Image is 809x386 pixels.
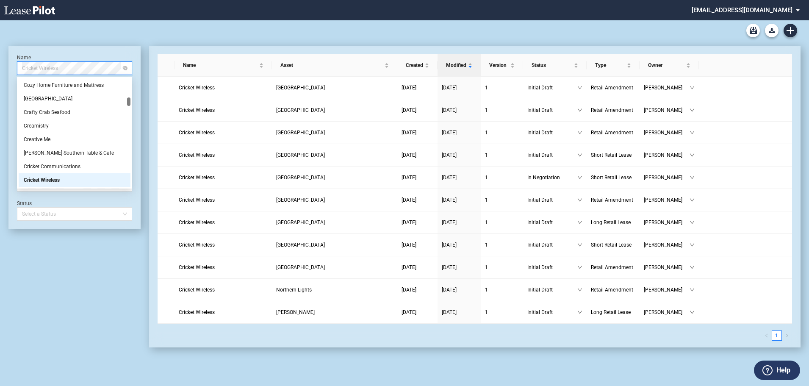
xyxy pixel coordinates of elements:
[402,241,433,249] a: [DATE]
[442,85,457,91] span: [DATE]
[591,83,635,92] a: Retail Amendment
[591,197,633,203] span: Retail Amendment
[19,106,130,119] div: Crafty Crab Seafood
[785,333,789,338] span: right
[485,287,488,293] span: 1
[690,265,695,270] span: down
[24,162,125,171] div: Cricket Communications
[276,175,325,181] span: Beach Shopping Center
[485,85,488,91] span: 1
[402,286,433,294] a: [DATE]
[179,107,215,113] span: Cricket Wireless
[276,173,393,182] a: [GEOGRAPHIC_DATA]
[485,83,519,92] a: 1
[402,173,433,182] a: [DATE]
[175,54,272,77] th: Name
[762,330,772,341] li: Previous Page
[179,152,215,158] span: Cricket Wireless
[276,287,312,293] span: Northern Lights
[179,242,215,248] span: Cricket Wireless
[644,128,690,137] span: [PERSON_NAME]
[690,242,695,247] span: down
[485,175,488,181] span: 1
[276,241,393,249] a: [GEOGRAPHIC_DATA]
[402,175,416,181] span: [DATE]
[402,287,416,293] span: [DATE]
[442,175,457,181] span: [DATE]
[527,173,577,182] span: In Negotiation
[489,61,509,69] span: Version
[591,263,635,272] a: Retail Amendment
[527,128,577,137] span: Initial Draft
[402,264,416,270] span: [DATE]
[591,286,635,294] a: Retail Amendment
[179,106,268,114] a: Cricket Wireless
[276,264,325,270] span: Crossroads Shopping Center
[772,331,781,340] a: 1
[276,152,325,158] span: Cedars Square
[527,83,577,92] span: Initial Draft
[485,152,488,158] span: 1
[446,61,466,69] span: Modified
[402,85,416,91] span: [DATE]
[406,61,423,69] span: Created
[591,85,633,91] span: Retail Amendment
[438,54,481,77] th: Modified
[640,54,699,77] th: Owner
[19,160,130,173] div: Cricket Communications
[765,24,779,37] button: Download Blank Form
[481,54,523,77] th: Version
[485,196,519,204] a: 1
[179,128,268,137] a: Cricket Wireless
[577,175,582,180] span: down
[402,83,433,92] a: [DATE]
[591,308,635,317] a: Long Retail Lease
[276,242,325,248] span: Eastover Shopping Center
[442,128,477,137] a: [DATE]
[276,128,393,137] a: [GEOGRAPHIC_DATA]
[179,264,215,270] span: Cricket Wireless
[17,200,32,206] label: Status
[442,196,477,204] a: [DATE]
[527,263,577,272] span: Initial Draft
[532,61,572,69] span: Status
[442,83,477,92] a: [DATE]
[762,24,781,37] md-menu: Download Blank Form List
[402,152,416,158] span: [DATE]
[591,152,632,158] span: Short Retail Lease
[19,146,130,160] div: Creola Southern Table & Cafe
[276,286,393,294] a: Northern Lights
[577,153,582,158] span: down
[591,309,631,315] span: Long Retail Lease
[644,151,690,159] span: [PERSON_NAME]
[402,242,416,248] span: [DATE]
[485,107,488,113] span: 1
[276,309,315,315] span: Amelia Plaza
[591,107,633,113] span: Retail Amendment
[280,61,383,69] span: Asset
[179,241,268,249] a: Cricket Wireless
[442,107,457,113] span: [DATE]
[179,308,268,317] a: Cricket Wireless
[442,242,457,248] span: [DATE]
[402,130,416,136] span: [DATE]
[276,107,325,113] span: Eastover Shopping Center
[24,122,125,130] div: Creamistry
[782,330,792,341] button: right
[595,61,625,69] span: Type
[179,130,215,136] span: Cricket Wireless
[24,135,125,144] div: Creative Me
[485,286,519,294] a: 1
[24,108,125,117] div: Crafty Crab Seafood
[19,78,130,92] div: Cozy Home Furniture and Mattress
[644,308,690,317] span: [PERSON_NAME]
[179,85,215,91] span: Cricket Wireless
[754,361,800,380] button: Help
[179,175,215,181] span: Cricket Wireless
[577,85,582,90] span: down
[591,242,632,248] span: Short Retail Lease
[782,330,792,341] li: Next Page
[276,263,393,272] a: [GEOGRAPHIC_DATA]
[442,130,457,136] span: [DATE]
[24,149,125,157] div: [PERSON_NAME] Southern Table & Cafe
